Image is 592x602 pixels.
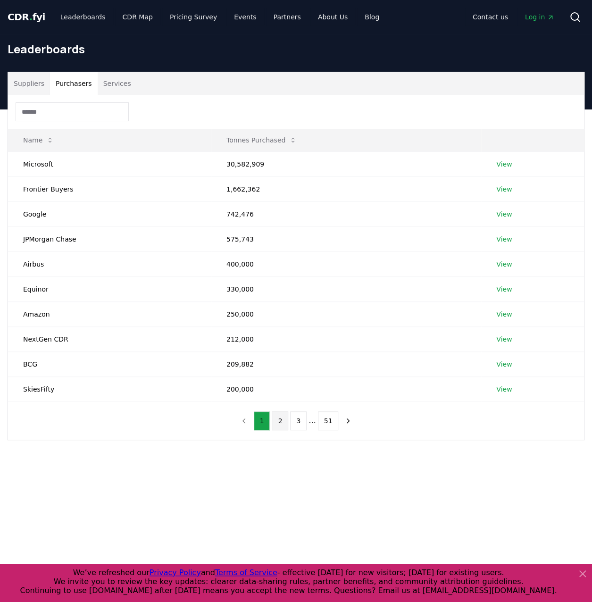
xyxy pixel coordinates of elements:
td: Airbus [8,251,211,276]
button: next page [340,411,356,430]
button: 3 [290,411,307,430]
button: Services [98,72,137,95]
a: View [496,159,512,169]
a: Blog [357,8,387,25]
td: 209,882 [211,351,481,376]
td: 742,476 [211,201,481,226]
td: BCG [8,351,211,376]
span: Log in [525,12,554,22]
button: 51 [318,411,339,430]
a: Contact us [465,8,516,25]
button: Purchasers [50,72,98,95]
a: View [496,334,512,344]
a: View [496,259,512,269]
td: 1,662,362 [211,176,481,201]
td: 330,000 [211,276,481,301]
a: View [496,385,512,394]
a: CDR Map [115,8,160,25]
a: Pricing Survey [162,8,225,25]
td: JPMorgan Chase [8,226,211,251]
a: Leaderboards [53,8,113,25]
td: 400,000 [211,251,481,276]
button: Suppliers [8,72,50,95]
td: 30,582,909 [211,151,481,176]
td: 200,000 [211,376,481,401]
a: View [496,184,512,194]
td: Microsoft [8,151,211,176]
a: View [496,284,512,294]
a: Partners [266,8,309,25]
td: Equinor [8,276,211,301]
button: 1 [254,411,270,430]
a: Log in [517,8,562,25]
td: 575,743 [211,226,481,251]
a: View [496,209,512,219]
li: ... [309,415,316,426]
td: 250,000 [211,301,481,326]
td: SkiesFifty [8,376,211,401]
td: Frontier Buyers [8,176,211,201]
td: NextGen CDR [8,326,211,351]
td: Amazon [8,301,211,326]
nav: Main [53,8,387,25]
nav: Main [465,8,562,25]
td: 212,000 [211,326,481,351]
button: Name [16,131,61,150]
a: View [496,309,512,319]
a: CDR.fyi [8,10,45,24]
button: Tonnes Purchased [219,131,304,150]
td: Google [8,201,211,226]
span: . [29,11,33,23]
a: View [496,360,512,369]
h1: Leaderboards [8,42,584,57]
a: About Us [310,8,355,25]
a: Events [226,8,264,25]
button: 2 [272,411,288,430]
a: View [496,234,512,244]
span: CDR fyi [8,11,45,23]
